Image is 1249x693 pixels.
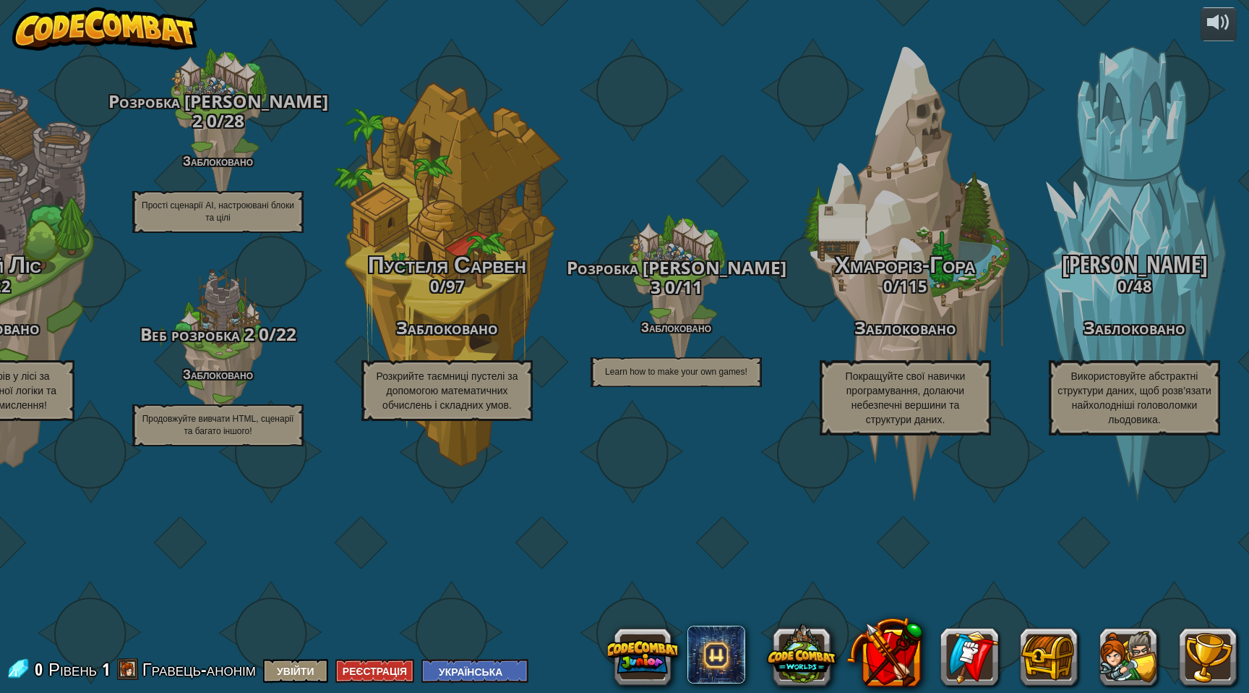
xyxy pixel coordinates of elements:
span: 0 [1117,275,1127,297]
span: 0 [430,275,439,297]
span: [PERSON_NAME] [1062,249,1208,280]
button: Увійти [263,659,328,683]
span: 22 [276,322,296,346]
span: 11 [682,275,703,299]
h3: / [103,325,332,344]
span: 115 [899,275,927,297]
img: CodeCombat - Learn how to code by playing a game [12,7,197,51]
h3: / [791,277,1020,294]
span: Рівень [48,658,97,681]
span: Прості сценарії AI, настроювані блоки та цілі [142,200,294,223]
span: Розкрийте таємниці пустелі за допомогою математичних обчислень і складних умов. [376,370,518,411]
span: Пустеля Сарвен [368,249,526,280]
span: Використовуйте абстрактні структури даних, щоб розв’язати найхолодніші головоломки льодовика. [1057,370,1211,425]
h3: Заблоковано [791,318,1020,338]
h3: / [562,258,791,297]
span: 0 [35,658,47,681]
h3: / [103,92,332,131]
span: 97 [446,275,465,297]
button: Реєстрація [335,659,414,683]
h4: Заблоковано [562,320,791,334]
h3: Заблоковано [332,318,562,338]
span: Хмароріз-Гора [835,249,976,280]
span: Покращуйте свої навички програмування, долаючи небезпечні вершини та структури даних. [846,370,966,425]
span: 28 [224,109,244,132]
span: 48 [1133,275,1152,297]
span: 0 [883,275,893,297]
span: 1 [102,658,110,681]
span: 0 [254,322,269,346]
h3: / [332,277,562,294]
button: Налаштувати гучність [1201,7,1237,41]
span: Learn how to make your own games! [605,367,747,377]
h4: Заблоковано [103,154,332,168]
span: Веб розробка 2 [140,322,254,346]
h4: Заблоковано [103,367,332,381]
span: 0 [661,275,675,299]
span: Продовжуйте вивчати HTML, сценарії та багато іншого! [142,414,294,436]
h3: Заблоковано [1020,318,1249,338]
span: Розробка [PERSON_NAME] 3 [567,255,786,299]
span: 0 [202,109,217,132]
h3: / [1020,277,1249,294]
span: Розробка [PERSON_NAME] 2 [108,89,328,132]
span: Гравець-анонім [142,658,256,681]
